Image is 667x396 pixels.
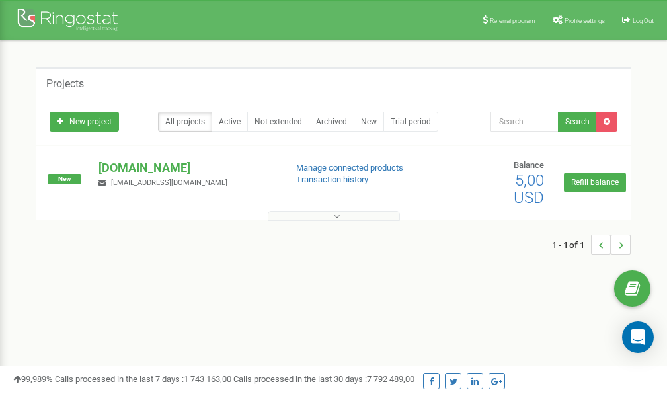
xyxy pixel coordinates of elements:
[490,112,559,132] input: Search
[309,112,354,132] a: Archived
[514,171,544,207] span: 5,00 USD
[383,112,438,132] a: Trial period
[158,112,212,132] a: All projects
[55,374,231,384] span: Calls processed in the last 7 days :
[296,175,368,184] a: Transaction history
[111,178,227,187] span: [EMAIL_ADDRESS][DOMAIN_NAME]
[48,174,81,184] span: New
[367,374,414,384] u: 7 792 489,00
[98,159,274,177] p: [DOMAIN_NAME]
[247,112,309,132] a: Not extended
[552,235,591,255] span: 1 - 1 of 1
[514,160,544,170] span: Balance
[233,374,414,384] span: Calls processed in the last 30 days :
[490,17,535,24] span: Referral program
[564,173,626,192] a: Refill balance
[565,17,605,24] span: Profile settings
[633,17,654,24] span: Log Out
[296,163,403,173] a: Manage connected products
[552,221,631,268] nav: ...
[46,78,84,90] h5: Projects
[354,112,384,132] a: New
[212,112,248,132] a: Active
[622,321,654,353] div: Open Intercom Messenger
[558,112,597,132] button: Search
[184,374,231,384] u: 1 743 163,00
[13,374,53,384] span: 99,989%
[50,112,119,132] a: New project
